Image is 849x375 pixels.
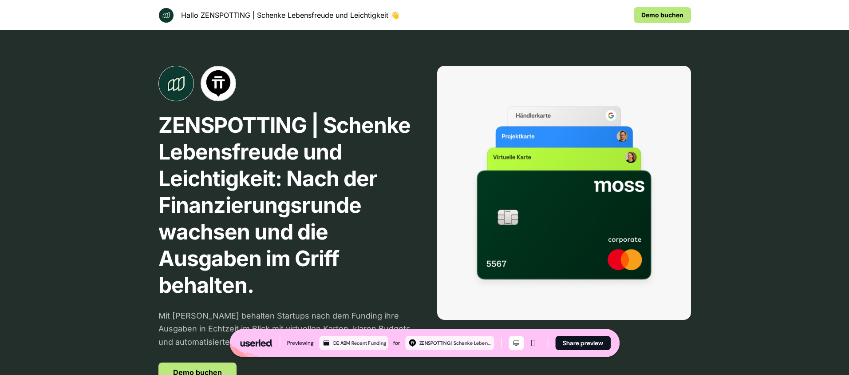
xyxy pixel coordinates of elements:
button: Mobile mode [525,336,541,350]
p: Mit [PERSON_NAME] behalten Startups nach dem Funding ihre Ausgaben in Echtzeit im Blick mit virtu... [158,309,412,348]
a: Demo buchen [634,7,691,23]
p: Hallo ZENSPOTTING | Schenke Lebensfreude und Leichtigkeit 👋 [181,10,399,20]
div: DE ABM Recent Funding [333,339,386,347]
p: ZENSPOTTING | Schenke Lebensfreude und Leichtigkeit: Nach der Finanzierungsrunde wachsen und die ... [158,112,412,299]
div: Previewing [287,339,314,347]
button: Desktop mode [509,336,524,350]
div: for [393,339,400,347]
button: Share preview [555,336,611,350]
div: ZENSPOTTING | Schenke Lebensfreude und Leichtigkeit [419,339,492,347]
